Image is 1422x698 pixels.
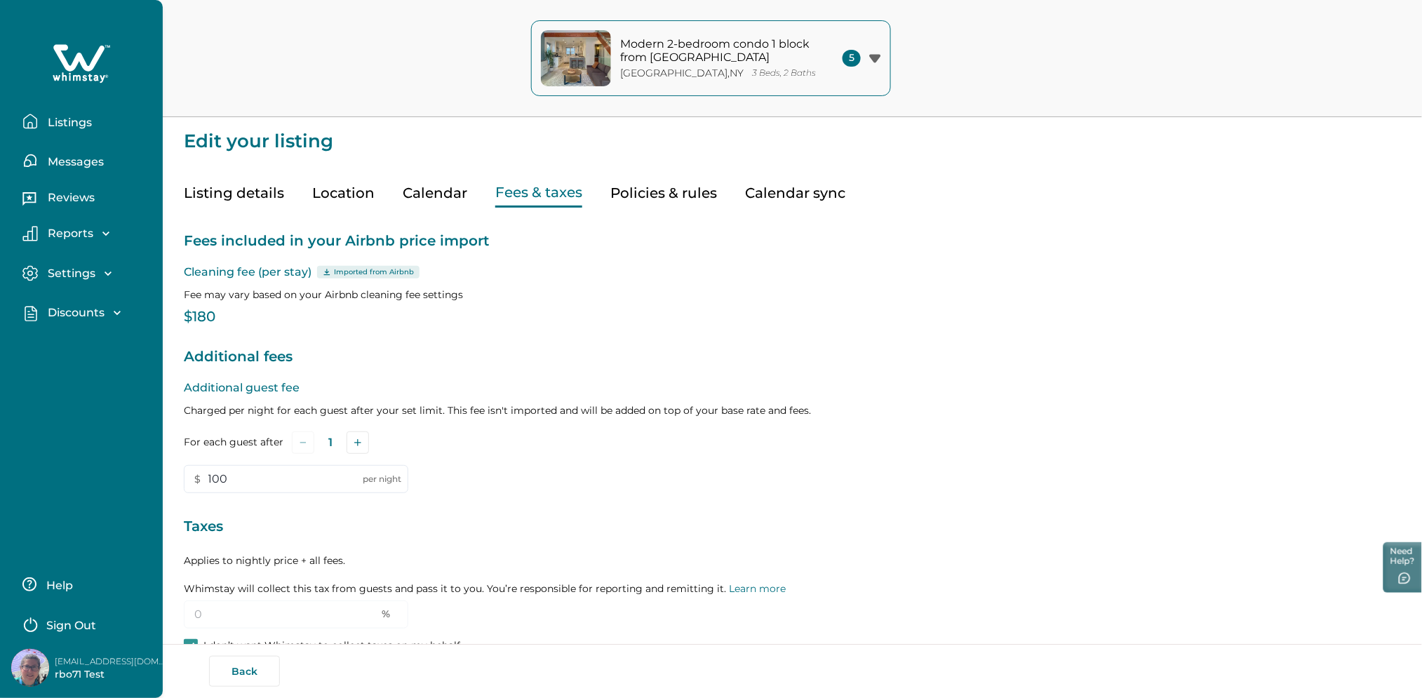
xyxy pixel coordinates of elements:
button: Listings [22,107,152,135]
span: 5 [843,50,861,67]
p: $180 [184,310,1401,324]
button: property-coverModern 2-bedroom condo 1 block from [GEOGRAPHIC_DATA][GEOGRAPHIC_DATA],NY3 Beds, 2 ... [531,20,891,96]
p: Additional guest fee [184,380,1401,396]
img: property-cover [541,30,611,86]
p: Imported from Airbnb [334,267,414,278]
p: Fee may vary based on your Airbnb cleaning fee settings [184,288,1401,302]
p: Modern 2-bedroom condo 1 block from [GEOGRAPHIC_DATA] [620,37,810,65]
p: Cleaning fee (per stay) [184,264,1401,281]
p: Fees included in your Airbnb price import [184,230,1401,253]
p: I don’t want Whimstay to collect taxes on my behalf [203,639,460,653]
p: Listings [43,116,92,130]
button: Listing details [184,179,284,208]
button: Fees & taxes [495,179,582,208]
p: Applies to nightly price + all fees. Whimstay will collect this tax from guests and pass it to yo... [184,553,1401,596]
p: Taxes [184,516,1401,538]
button: Messages [22,147,152,175]
button: Calendar sync [745,179,845,208]
p: Additional fees [184,346,1401,368]
label: For each guest after [184,435,283,450]
p: Help [42,579,73,593]
p: [EMAIL_ADDRESS][DOMAIN_NAME] [55,655,167,669]
p: Charged per night for each guest after your set limit. This fee isn't imported and will be added ... [184,403,1401,417]
button: Discounts [22,305,152,321]
button: Add [347,431,369,454]
button: Reviews [22,186,152,214]
p: Reviews [43,191,95,205]
p: rbo71 Test [55,668,167,682]
p: Discounts [43,306,105,320]
p: Settings [43,267,95,281]
p: Messages [43,155,104,169]
p: 1 [328,436,333,450]
button: Location [312,179,375,208]
button: Help [22,570,147,598]
button: Reports [22,226,152,241]
button: Back [209,656,280,687]
button: Sign Out [22,610,147,638]
p: Edit your listing [184,117,1401,151]
p: Reports [43,227,93,241]
button: Subtract [292,431,314,454]
p: Sign Out [46,619,96,633]
p: [GEOGRAPHIC_DATA] , NY [620,67,744,79]
img: Whimstay Host [11,649,49,687]
button: Calendar [403,179,467,208]
p: 3 Beds, 2 Baths [752,68,816,79]
button: Policies & rules [610,179,717,208]
a: Learn more [729,582,786,595]
button: Settings [22,265,152,281]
